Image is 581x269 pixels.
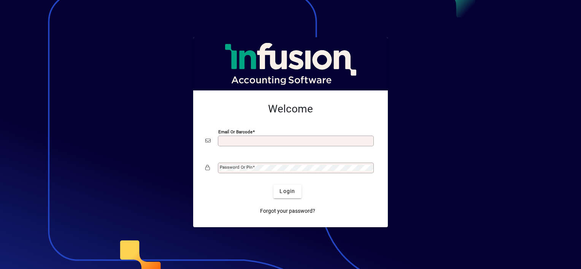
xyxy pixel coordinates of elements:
[218,129,252,134] mat-label: Email or Barcode
[257,204,318,218] a: Forgot your password?
[279,187,295,195] span: Login
[205,103,376,116] h2: Welcome
[220,165,252,170] mat-label: Password or Pin
[260,207,315,215] span: Forgot your password?
[273,185,301,198] button: Login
